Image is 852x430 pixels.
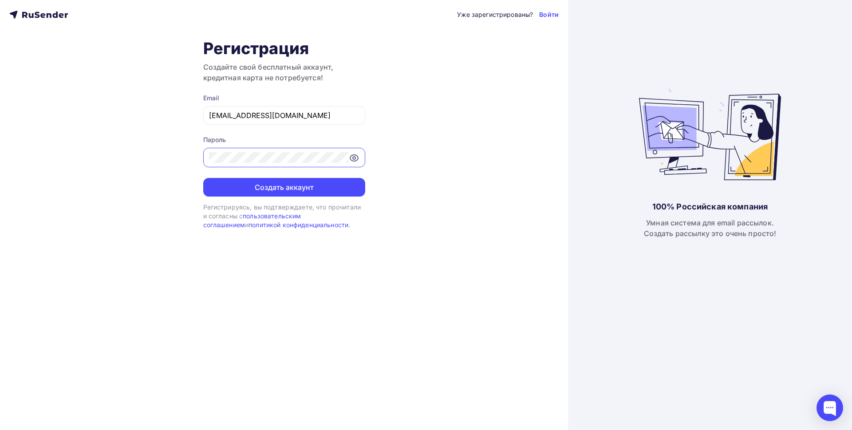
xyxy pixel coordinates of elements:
div: Email [203,94,365,103]
div: Уже зарегистрированы? [457,10,533,19]
div: Умная система для email рассылок. Создать рассылку это очень просто! [644,217,777,239]
a: политикой конфиденциальности [248,221,348,229]
input: Укажите свой email [209,110,359,121]
a: пользовательским соглашением [203,212,301,229]
a: Войти [539,10,559,19]
button: Создать аккаунт [203,178,365,197]
h1: Регистрация [203,39,365,58]
div: Регистрируясь, вы подтверждаете, что прочитали и согласны с и . [203,203,365,230]
div: 100% Российская компания [652,201,768,212]
div: Пароль [203,135,365,144]
h3: Создайте свой бесплатный аккаунт, кредитная карта не потребуется! [203,62,365,83]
